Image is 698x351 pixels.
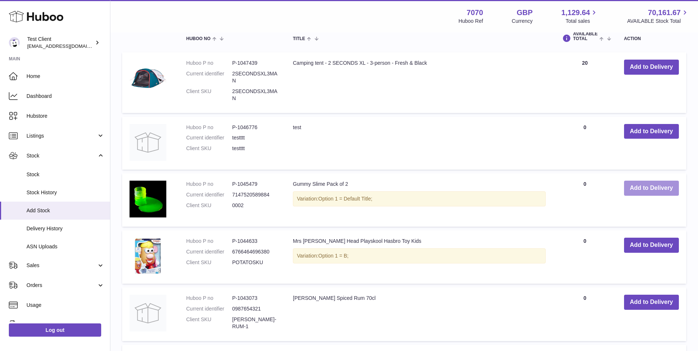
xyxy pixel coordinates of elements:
[553,287,616,341] td: 0
[624,181,679,196] button: Add to Delivery
[624,124,679,139] button: Add to Delivery
[286,52,553,113] td: Camping tent - 2 SECONDS XL - 3-person - Fresh & Black
[232,305,278,312] dd: 0987654321
[26,207,104,214] span: Add Stock
[26,302,104,309] span: Usage
[286,117,553,170] td: test
[458,18,483,25] div: Huboo Ref
[293,248,546,263] div: Variation:
[232,88,278,102] dd: 2SECONDSXL3MAN
[27,43,108,49] span: [EMAIL_ADDRESS][DOMAIN_NAME]
[232,181,278,188] dd: P-1045479
[624,60,679,75] button: Add to Delivery
[627,8,689,25] a: 70,161.67 AVAILABLE Stock Total
[186,134,232,141] dt: Current identifier
[27,36,93,50] div: Test Client
[293,191,546,206] div: Variation:
[624,295,679,310] button: Add to Delivery
[186,295,232,302] dt: Huboo P no
[130,238,166,274] img: Mrs Potato Head Playskool Hasbro Toy Kids
[624,36,679,41] div: Action
[186,60,232,67] dt: Huboo P no
[573,32,598,41] span: AVAILABLE Total
[318,253,348,259] span: Option 1 = B;
[186,181,232,188] dt: Huboo P no
[232,248,278,255] dd: 6766464696380
[232,134,278,141] dd: testttt
[186,305,232,312] dt: Current identifier
[186,145,232,152] dt: Client SKU
[627,18,689,25] span: AVAILABLE Stock Total
[130,60,166,96] img: Camping tent - 2 SECONDS XL - 3-person - Fresh & Black
[553,173,616,227] td: 0
[130,295,166,331] img: Barti Spiced Rum 70cl
[26,262,97,269] span: Sales
[561,8,599,25] a: 1,129.64 Total sales
[186,70,232,84] dt: Current identifier
[286,173,553,227] td: Gummy Slime Pack of 2
[9,37,20,48] img: internalAdmin-7070@internal.huboo.com
[186,202,232,209] dt: Client SKU
[26,93,104,100] span: Dashboard
[186,259,232,266] dt: Client SKU
[318,196,372,202] span: Option 1 = Default Title;
[553,230,616,284] td: 0
[232,145,278,152] dd: testttt
[512,18,533,25] div: Currency
[624,238,679,253] button: Add to Delivery
[232,259,278,266] dd: POTATOSKU
[130,124,166,161] img: test
[9,323,101,337] a: Log out
[26,243,104,250] span: ASN Uploads
[186,88,232,102] dt: Client SKU
[186,124,232,131] dt: Huboo P no
[26,73,104,80] span: Home
[566,18,598,25] span: Total sales
[26,171,104,178] span: Stock
[232,124,278,131] dd: P-1046776
[286,287,553,341] td: [PERSON_NAME] Spiced Rum 70cl
[130,181,166,217] img: Gummy Slime Pack of 2
[561,8,590,18] span: 1,129.64
[186,36,210,41] span: Huboo no
[232,60,278,67] dd: P-1047439
[553,117,616,170] td: 0
[467,8,483,18] strong: 7070
[286,230,553,284] td: Mrs [PERSON_NAME] Head Playskool Hasbro Toy Kids
[232,238,278,245] dd: P-1044633
[232,202,278,209] dd: 0002
[232,316,278,330] dd: [PERSON_NAME]-RUM-1
[648,8,681,18] span: 70,161.67
[517,8,532,18] strong: GBP
[232,191,278,198] dd: 7147520589884
[26,189,104,196] span: Stock History
[293,36,305,41] span: Title
[186,191,232,198] dt: Current identifier
[232,295,278,302] dd: P-1043073
[26,113,104,120] span: Hubstore
[26,132,97,139] span: Listings
[186,238,232,245] dt: Huboo P no
[26,225,104,232] span: Delivery History
[186,316,232,330] dt: Client SKU
[26,152,97,159] span: Stock
[186,248,232,255] dt: Current identifier
[232,70,278,84] dd: 2SECONDSXL3MAN
[553,52,616,113] td: 20
[26,282,97,289] span: Orders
